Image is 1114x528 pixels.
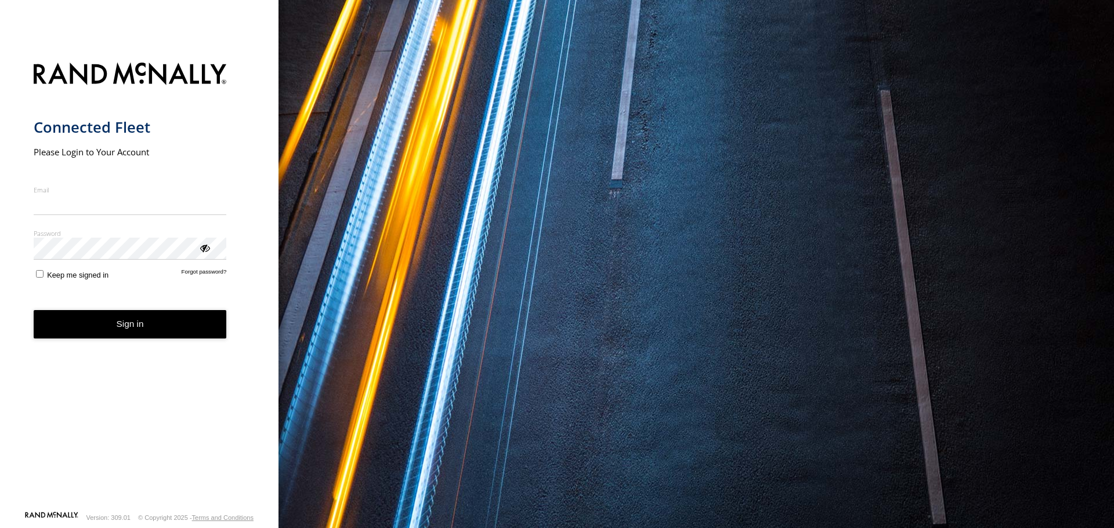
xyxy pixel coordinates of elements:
a: Forgot password? [182,268,227,279]
span: Keep me signed in [47,271,108,279]
label: Email [34,185,227,194]
h1: Connected Fleet [34,118,227,137]
a: Visit our Website [25,512,78,523]
input: Keep me signed in [36,270,44,278]
div: Version: 309.01 [86,514,131,521]
label: Password [34,229,227,238]
div: © Copyright 2025 - [138,514,254,521]
form: main [34,56,245,511]
button: Sign in [34,310,227,338]
h2: Please Login to Your Account [34,146,227,158]
img: Rand McNally [34,60,227,90]
div: ViewPassword [198,242,210,253]
a: Terms and Conditions [192,514,254,521]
